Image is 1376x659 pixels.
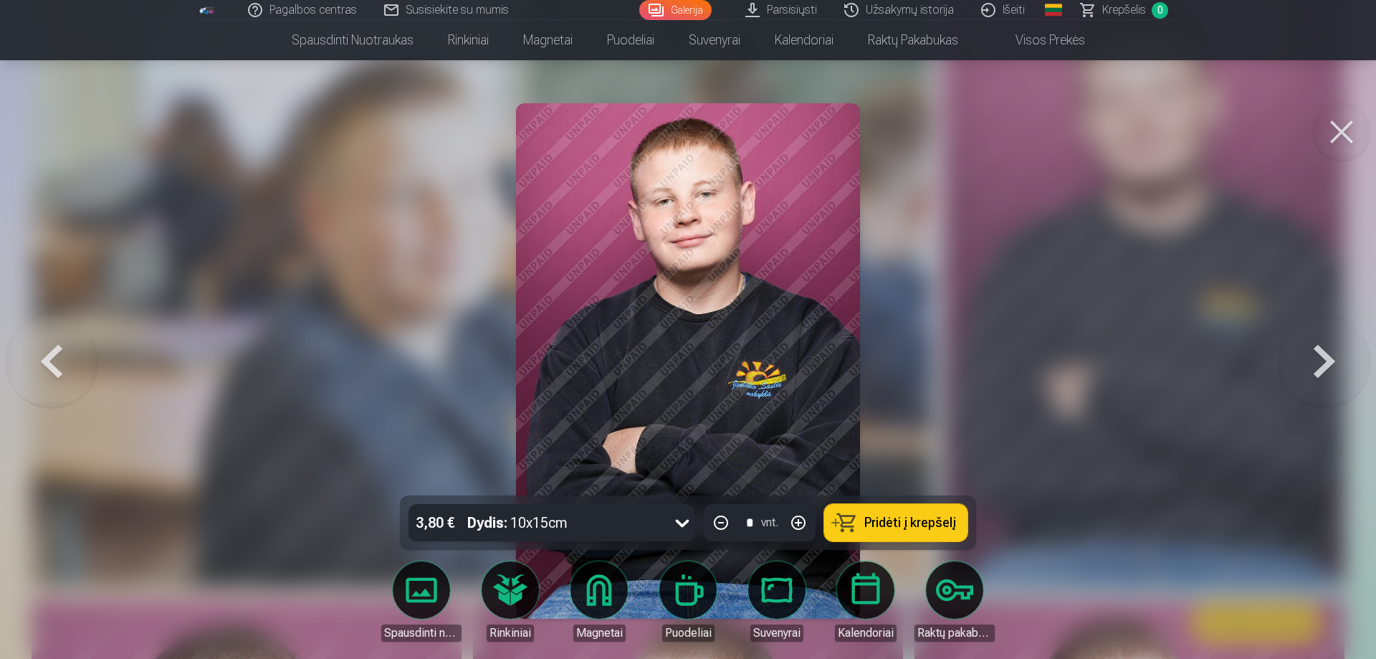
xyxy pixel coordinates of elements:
a: Suvenyrai [672,20,758,60]
div: Rinkiniai [487,625,534,642]
a: Raktų pakabukas [914,561,995,642]
div: Raktų pakabukas [914,625,995,642]
div: 3,80 € [408,504,462,541]
div: Spausdinti nuotraukas [381,625,462,642]
a: Magnetai [559,561,639,642]
a: Kalendoriai [758,20,851,60]
span: 0 [1152,2,1168,19]
button: Pridėti į krepšelį [824,504,967,541]
a: Magnetai [506,20,590,60]
span: Pridėti į krepšelį [864,516,956,529]
a: Rinkiniai [431,20,506,60]
div: Suvenyrai [750,625,803,642]
div: Puodeliai [662,625,715,642]
a: Kalendoriai [826,561,906,642]
div: 10x15cm [467,504,568,541]
a: Puodeliai [590,20,672,60]
span: Krepšelis [1102,1,1146,19]
strong: Dydis : [467,513,507,533]
a: Rinkiniai [470,561,550,642]
a: Spausdinti nuotraukas [274,20,431,60]
div: Magnetai [573,625,626,642]
a: Puodeliai [648,561,728,642]
a: Raktų pakabukas [851,20,975,60]
div: vnt. [761,514,778,531]
a: Visos prekės [975,20,1102,60]
a: Suvenyrai [737,561,817,642]
a: Spausdinti nuotraukas [381,561,462,642]
img: /fa2 [199,6,215,14]
div: Kalendoriai [835,625,897,642]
